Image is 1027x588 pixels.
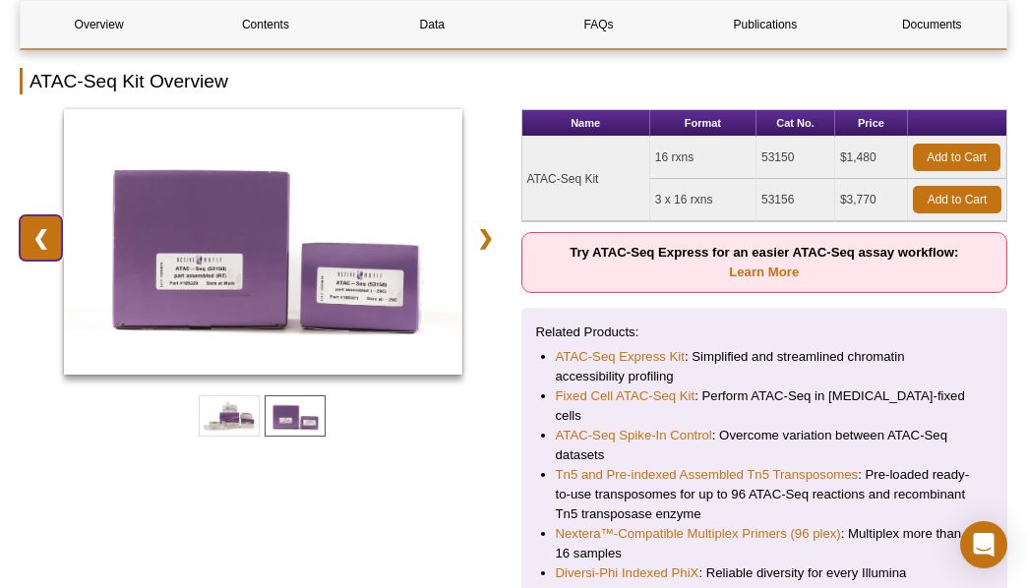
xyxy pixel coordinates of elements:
[556,524,841,544] a: Nextera™-Compatible Multiplex Primers (96 plex)
[522,110,650,137] th: Name
[64,109,462,375] img: ATAC-Seq Kit
[187,1,343,48] a: Contents
[835,110,908,137] th: Price
[650,137,756,179] td: 16 rxns
[835,179,908,221] td: $3,770
[835,137,908,179] td: $1,480
[556,524,974,563] li: : Multiplex more than 16 samples
[650,179,756,221] td: 3 x 16 rxns
[650,110,756,137] th: Format
[756,179,835,221] td: 53156
[354,1,511,48] a: Data
[960,521,1007,568] div: Open Intercom Messenger
[520,1,677,48] a: FAQs
[756,110,835,137] th: Cat No.
[556,426,712,445] a: ATAC-Seq Spike-In Control
[64,109,462,381] a: ATAC-Seq Kit
[556,465,859,485] a: Tn5 and Pre-indexed Assembled Tn5 Transposomes
[20,68,1007,94] h2: ATAC-Seq Kit Overview
[21,1,177,48] a: Overview
[570,245,958,279] strong: Try ATAC-Seq Express for an easier ATAC-Seq assay workflow:
[20,215,62,261] a: ❮
[729,265,799,279] a: Learn More
[464,215,507,261] a: ❯
[556,347,685,367] a: ATAC-Seq Express Kit
[556,347,974,386] li: : Simplified and streamlined chromatin accessibility profiling
[536,323,994,342] p: Related Products:
[522,137,650,221] td: ATAC-Seq Kit
[556,386,695,406] a: Fixed Cell ATAC-Seq Kit
[556,386,974,426] li: : Perform ATAC-Seq in [MEDICAL_DATA]-fixed cells
[756,137,835,179] td: 53150
[913,186,1001,213] a: Add to Cart
[556,426,974,465] li: : Overcome variation between ATAC-Seq datasets
[556,465,974,524] li: : Pre-loaded ready-to-use transposomes for up to 96 ATAC-Seq reactions and recombinant Tn5 transp...
[854,1,1010,48] a: Documents
[687,1,843,48] a: Publications
[556,563,699,583] a: Diversi-Phi Indexed PhiX
[913,144,1000,171] a: Add to Cart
